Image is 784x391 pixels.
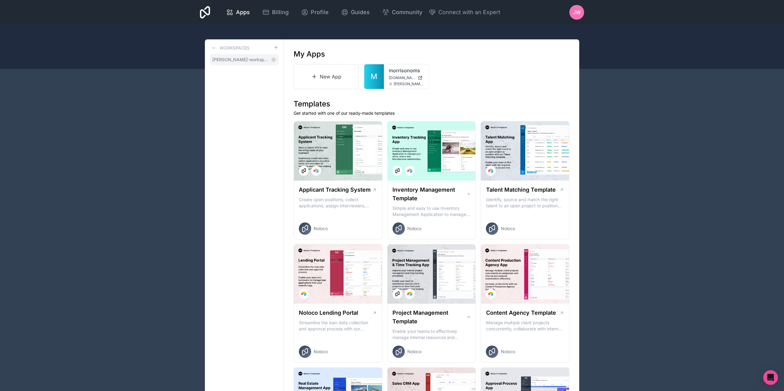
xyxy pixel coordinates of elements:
button: Connect with an Expert [429,8,500,17]
a: Apps [221,6,255,19]
span: Guides [351,8,370,17]
img: Airtable Logo [488,291,493,296]
h1: Applicant Tracking System [299,186,371,194]
span: Noloco [407,349,421,355]
h1: My Apps [294,49,325,59]
p: Simple and easy to use Inventory Management Application to manage your stock, orders and Manufact... [392,205,471,217]
span: Noloco [314,349,328,355]
h1: Content Agency Template [486,309,556,317]
span: Noloco [501,225,515,232]
span: M [371,72,377,82]
span: Billing [272,8,289,17]
span: Noloco [407,225,421,232]
span: Profile [311,8,329,17]
a: Profile [296,6,334,19]
a: Community [377,6,427,19]
img: Airtable Logo [407,291,412,296]
a: [DOMAIN_NAME] [389,75,424,80]
p: Enable your teams to effectively manage internal resources and execute client projects on time. [392,328,471,341]
a: M [364,64,384,89]
a: New App [294,64,359,89]
a: morrisonoms [389,67,424,74]
h1: Project Management Template [392,309,466,326]
span: [PERSON_NAME]-workspace [212,57,269,63]
span: [DOMAIN_NAME] [389,75,415,80]
h1: Talent Matching Template [486,186,555,194]
p: Get started with one of our ready-made templates [294,110,569,116]
p: Identify, source and match the right talent to an open project or position with our Talent Matchi... [486,197,564,209]
span: Connect with an Expert [438,8,500,17]
a: Billing [257,6,294,19]
h1: Noloco Lending Portal [299,309,358,317]
div: Open Intercom Messenger [763,370,778,385]
img: Airtable Logo [314,168,319,173]
span: [PERSON_NAME][EMAIL_ADDRESS][PERSON_NAME][DOMAIN_NAME] [394,82,424,86]
p: Manage multiple client projects concurrently, collaborate with internal and external stakeholders... [486,320,564,332]
a: Workspaces [210,44,250,52]
span: JW [573,9,581,16]
p: Create open positions, collect applications, assign interviewers, centralise candidate feedback a... [299,197,377,209]
h3: Workspaces [220,45,250,51]
h1: Inventory Management Template [392,186,466,203]
img: Airtable Logo [301,291,306,296]
p: Streamline the loan data collection and approval process with our Lending Portal template. [299,320,377,332]
h1: Templates [294,99,569,109]
img: Airtable Logo [488,168,493,173]
span: Noloco [314,225,328,232]
span: Community [392,8,422,17]
img: Airtable Logo [407,168,412,173]
a: [PERSON_NAME]-workspace [210,54,278,65]
span: Noloco [501,349,515,355]
span: Apps [236,8,250,17]
a: Guides [336,6,375,19]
